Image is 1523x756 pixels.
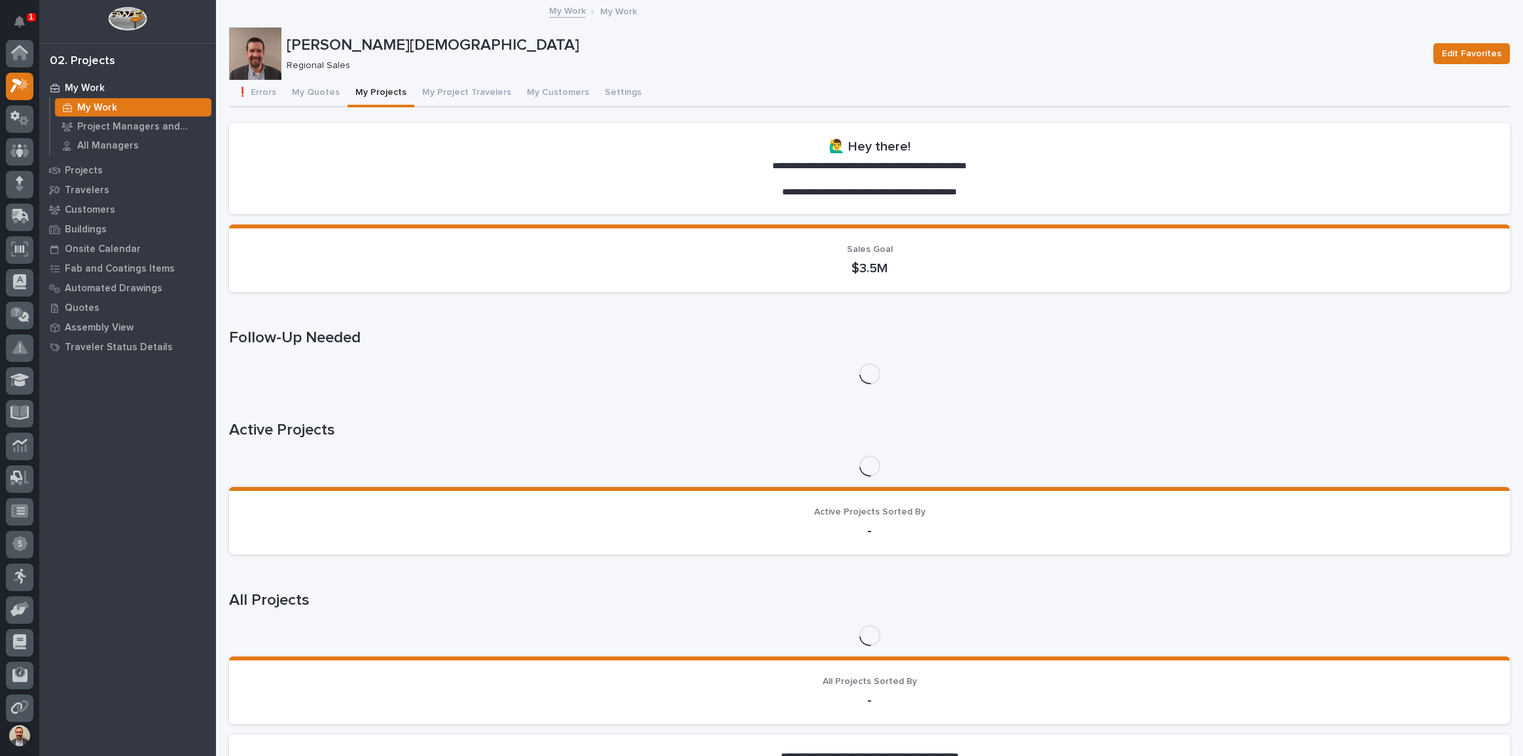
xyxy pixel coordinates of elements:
[823,677,917,686] span: All Projects Sorted By
[39,239,216,259] a: Onsite Calendar
[39,317,216,337] a: Assembly View
[65,243,141,255] p: Onsite Calendar
[1433,43,1510,64] button: Edit Favorites
[39,259,216,278] a: Fab and Coatings Items
[108,7,147,31] img: Workspace Logo
[229,421,1510,440] h1: Active Projects
[50,98,216,117] a: My Work
[229,329,1510,348] h1: Follow-Up Needed
[549,3,586,18] a: My Work
[39,160,216,180] a: Projects
[245,693,1494,708] p: -
[65,165,103,177] p: Projects
[77,102,117,114] p: My Work
[229,80,284,107] button: ❗ Errors
[6,8,33,35] button: Notifications
[65,302,99,314] p: Quotes
[597,80,649,107] button: Settings
[50,136,216,154] a: All Managers
[348,80,414,107] button: My Projects
[65,342,173,353] p: Traveler Status Details
[229,591,1510,610] h1: All Projects
[65,82,105,94] p: My Work
[829,139,910,154] h2: 🙋‍♂️ Hey there!
[50,117,216,135] a: Project Managers and Engineers
[39,278,216,298] a: Automated Drawings
[65,283,162,295] p: Automated Drawings
[287,60,1418,71] p: Regional Sales
[39,180,216,200] a: Travelers
[39,337,216,357] a: Traveler Status Details
[65,322,134,334] p: Assembly View
[16,16,33,37] div: Notifications1
[50,54,115,69] div: 02. Projects
[39,78,216,98] a: My Work
[245,261,1494,276] p: $3.5M
[287,36,1423,55] p: [PERSON_NAME][DEMOGRAPHIC_DATA]
[77,140,139,152] p: All Managers
[814,507,925,516] span: Active Projects Sorted By
[39,298,216,317] a: Quotes
[39,219,216,239] a: Buildings
[1442,46,1501,62] span: Edit Favorites
[847,245,893,254] span: Sales Goal
[65,185,109,196] p: Travelers
[6,722,33,749] button: users-avatar
[284,80,348,107] button: My Quotes
[77,121,206,133] p: Project Managers and Engineers
[65,224,107,236] p: Buildings
[39,200,216,219] a: Customers
[519,80,597,107] button: My Customers
[414,80,519,107] button: My Project Travelers
[65,204,115,216] p: Customers
[29,12,33,22] p: 1
[600,3,637,18] p: My Work
[65,263,175,275] p: Fab and Coatings Items
[245,523,1494,539] p: -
